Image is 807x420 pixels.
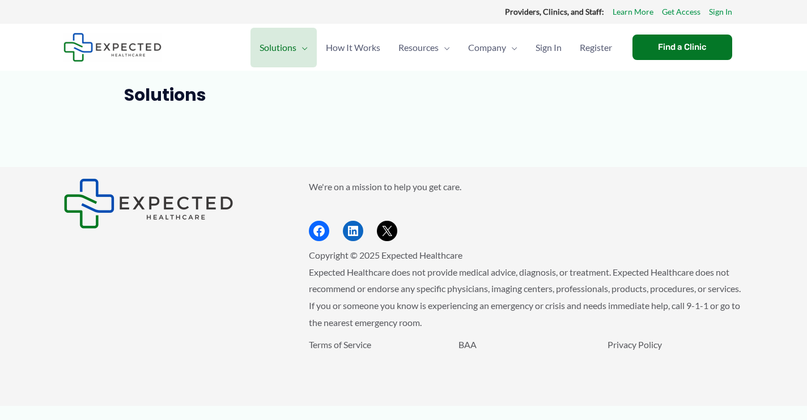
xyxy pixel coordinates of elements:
[398,28,439,67] span: Resources
[326,28,380,67] span: How It Works
[608,339,662,350] a: Privacy Policy
[309,178,744,241] aside: Footer Widget 2
[260,28,296,67] span: Solutions
[662,5,700,19] a: Get Access
[506,28,517,67] span: Menu Toggle
[505,7,604,16] strong: Providers, Clinics, and Staff:
[317,28,389,67] a: How It Works
[459,28,526,67] a: CompanyMenu Toggle
[468,28,506,67] span: Company
[124,85,683,105] h1: Solutions
[63,33,162,62] img: Expected Healthcare Logo - side, dark font, small
[458,339,477,350] a: BAA
[439,28,450,67] span: Menu Toggle
[632,35,732,60] a: Find a Clinic
[250,28,621,67] nav: Primary Site Navigation
[613,5,653,19] a: Learn More
[309,336,744,379] aside: Footer Widget 3
[63,178,233,229] img: Expected Healthcare Logo - side, dark font, small
[389,28,459,67] a: ResourcesMenu Toggle
[536,28,562,67] span: Sign In
[63,178,281,229] aside: Footer Widget 1
[309,250,462,260] span: Copyright © 2025 Expected Healthcare
[309,178,744,195] p: We're on a mission to help you get care.
[709,5,732,19] a: Sign In
[250,28,317,67] a: SolutionsMenu Toggle
[526,28,571,67] a: Sign In
[571,28,621,67] a: Register
[309,339,371,350] a: Terms of Service
[580,28,612,67] span: Register
[309,267,741,328] span: Expected Healthcare does not provide medical advice, diagnosis, or treatment. Expected Healthcare...
[296,28,308,67] span: Menu Toggle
